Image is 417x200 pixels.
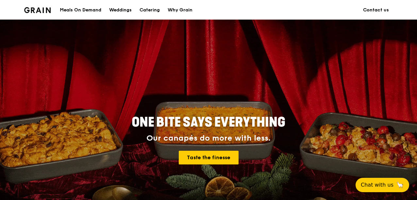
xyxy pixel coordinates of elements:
[356,178,409,192] button: Chat with us🦙
[164,0,196,20] a: Why Grain
[91,134,326,143] div: Our canapés do more with less.
[109,0,132,20] div: Weddings
[140,0,160,20] div: Catering
[396,181,404,189] span: 🦙
[136,0,164,20] a: Catering
[60,0,101,20] div: Meals On Demand
[132,115,285,130] span: ONE BITE SAYS EVERYTHING
[24,7,51,13] img: Grain
[361,181,393,189] span: Chat with us
[105,0,136,20] a: Weddings
[168,0,192,20] div: Why Grain
[359,0,393,20] a: Contact us
[179,151,239,164] a: Taste the finesse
